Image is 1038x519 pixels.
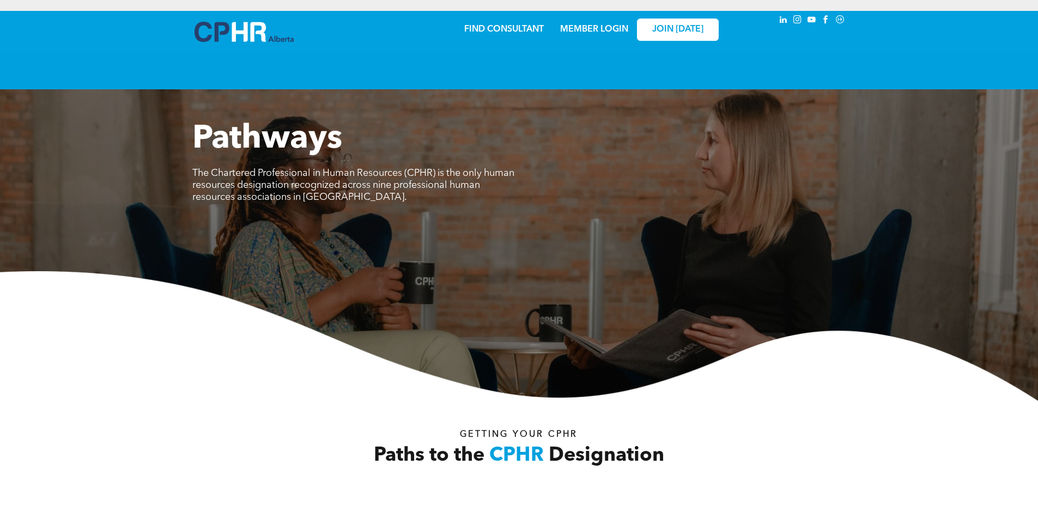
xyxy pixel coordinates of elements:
span: Getting your Cphr [460,430,578,439]
a: MEMBER LOGIN [560,25,628,34]
a: JOIN [DATE] [637,19,719,41]
span: Designation [549,446,664,466]
span: Paths to the [374,446,484,466]
span: CPHR [489,446,544,466]
a: instagram [792,14,804,28]
a: linkedin [778,14,790,28]
span: Pathways [192,123,342,156]
a: Social network [834,14,846,28]
a: youtube [806,14,818,28]
img: A blue and white logo for cp alberta [195,22,294,42]
span: The Chartered Professional in Human Resources (CPHR) is the only human resources designation reco... [192,168,514,202]
a: FIND CONSULTANT [464,25,544,34]
a: facebook [820,14,832,28]
span: JOIN [DATE] [652,25,703,35]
